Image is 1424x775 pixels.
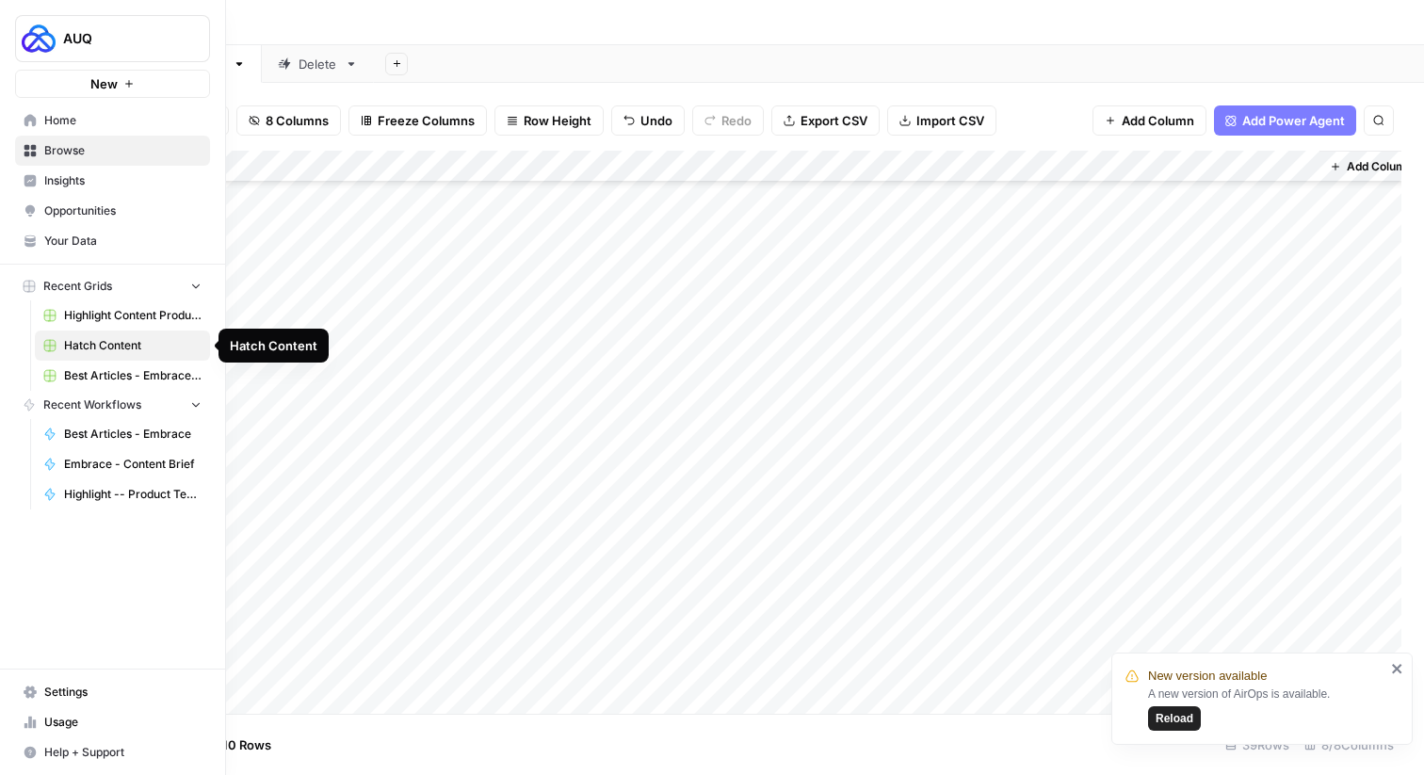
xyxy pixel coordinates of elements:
[44,714,202,731] span: Usage
[1218,730,1297,760] div: 39 Rows
[494,105,604,136] button: Row Height
[640,111,672,130] span: Undo
[15,105,210,136] a: Home
[15,70,210,98] button: New
[1322,154,1420,179] button: Add Column
[1148,667,1267,686] span: New version available
[35,300,210,331] a: Highlight Content Production
[64,426,202,443] span: Best Articles - Embrace
[887,105,996,136] button: Import CSV
[22,22,56,56] img: AUQ Logo
[44,172,202,189] span: Insights
[299,55,337,73] div: Delete
[44,744,202,761] span: Help + Support
[721,111,752,130] span: Redo
[1156,710,1193,727] span: Reload
[35,361,210,391] a: Best Articles - Embrace Grid
[1148,706,1201,731] button: Reload
[64,307,202,324] span: Highlight Content Production
[43,396,141,413] span: Recent Workflows
[1092,105,1206,136] button: Add Column
[524,111,591,130] span: Row Height
[1391,661,1404,676] button: close
[43,278,112,295] span: Recent Grids
[15,226,210,256] a: Your Data
[64,337,202,354] span: Hatch Content
[1242,111,1345,130] span: Add Power Agent
[15,15,210,62] button: Workspace: AUQ
[64,456,202,473] span: Embrace - Content Brief
[15,272,210,300] button: Recent Grids
[611,105,685,136] button: Undo
[196,735,271,754] span: Add 10 Rows
[44,684,202,701] span: Settings
[44,112,202,129] span: Home
[916,111,984,130] span: Import CSV
[1122,111,1194,130] span: Add Column
[64,367,202,384] span: Best Articles - Embrace Grid
[35,479,210,509] a: Highlight -- Product Testers - Content Brief
[1214,105,1356,136] button: Add Power Agent
[266,111,329,130] span: 8 Columns
[35,419,210,449] a: Best Articles - Embrace
[15,737,210,767] button: Help + Support
[35,449,210,479] a: Embrace - Content Brief
[35,331,210,361] a: Hatch Content
[15,166,210,196] a: Insights
[44,233,202,250] span: Your Data
[44,142,202,159] span: Browse
[15,707,210,737] a: Usage
[236,105,341,136] button: 8 Columns
[1347,158,1413,175] span: Add Column
[15,136,210,166] a: Browse
[378,111,475,130] span: Freeze Columns
[801,111,867,130] span: Export CSV
[63,29,177,48] span: AUQ
[692,105,764,136] button: Redo
[1297,730,1401,760] div: 8/8 Columns
[15,677,210,707] a: Settings
[348,105,487,136] button: Freeze Columns
[15,391,210,419] button: Recent Workflows
[1148,686,1385,731] div: A new version of AirOps is available.
[64,486,202,503] span: Highlight -- Product Testers - Content Brief
[90,74,118,93] span: New
[771,105,880,136] button: Export CSV
[44,202,202,219] span: Opportunities
[15,196,210,226] a: Opportunities
[262,45,374,83] a: Delete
